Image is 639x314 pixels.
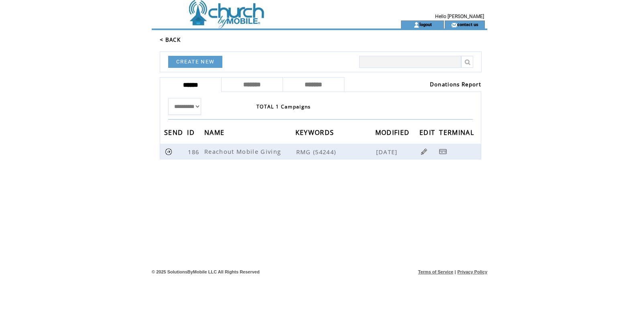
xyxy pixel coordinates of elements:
span: TOTAL 1 Campaigns [256,103,311,110]
img: contact_us_icon.gif [451,22,457,28]
span: Hello [PERSON_NAME] [435,14,484,19]
span: SEND [164,126,185,141]
a: Terms of Service [418,269,454,274]
span: TERMINAL [439,126,476,141]
span: RMG (54244) [296,148,374,156]
span: MODIFIED [375,126,412,141]
span: Reachout Mobile Giving [204,147,283,155]
span: KEYWORDS [295,126,336,141]
a: KEYWORDS [295,130,336,135]
a: logout [419,22,432,27]
span: © 2025 SolutionsByMobile LLC All Rights Reserved [152,269,260,274]
a: MODIFIED [375,130,412,135]
a: contact us [457,22,478,27]
span: [DATE] [376,148,400,156]
a: < BACK [160,36,181,43]
a: Privacy Policy [457,269,487,274]
span: ID [187,126,197,141]
a: CREATE NEW [168,56,222,68]
a: Donations Report [430,81,481,88]
a: NAME [204,130,226,135]
img: account_icon.gif [413,22,419,28]
span: NAME [204,126,226,141]
a: ID [187,130,197,135]
span: 186 [188,148,201,156]
span: EDIT [419,126,437,141]
span: | [455,269,456,274]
